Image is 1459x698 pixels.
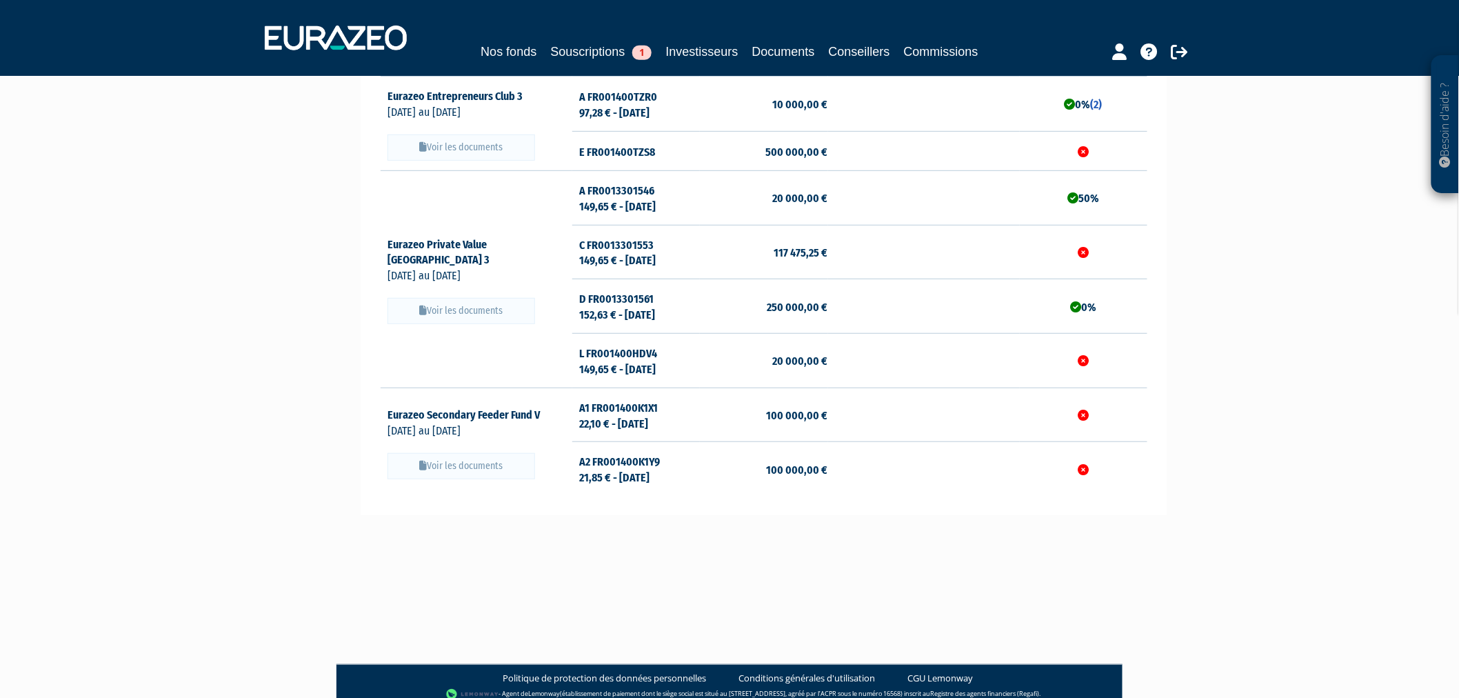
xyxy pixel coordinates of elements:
td: 20 000,00 € [700,170,827,225]
p: Besoin d'aide ? [1438,63,1453,187]
span: 1 [632,46,652,60]
button: Voir les documents [388,134,535,161]
img: 1732889491-logotype_eurazeo_blanc_rvb.png [265,26,407,50]
td: L FR001400HDV4 149,65 € - [DATE] [572,333,700,388]
td: A FR0013301546 149,65 € - [DATE] [572,170,700,225]
a: Souscriptions1 [550,42,652,61]
a: Nos fonds [481,42,536,61]
td: 100 000,00 € [700,442,827,496]
td: 117 475,25 € [700,225,827,279]
td: 500 000,00 € [700,132,827,171]
a: Commissions [904,42,978,61]
a: Eurazeo Secondary Feeder Fund V [388,408,552,421]
td: E FR001400TZS8 [572,132,700,171]
td: C FR0013301553 149,65 € - [DATE] [572,225,700,279]
td: 250 000,00 € [700,279,827,334]
td: A1 FR001400K1X1 22,10 € - [DATE] [572,388,700,442]
td: 100 000,00 € [700,388,827,442]
td: 0% [1020,279,1147,334]
a: CGU Lemonway [908,672,974,685]
a: Conseillers [829,42,890,61]
td: A2 FR001400K1Y9 21,85 € - [DATE] [572,442,700,496]
td: A FR001400TZR0 97,28 € - [DATE] [572,77,700,132]
a: Conditions générales d'utilisation [739,672,876,685]
a: Eurazeo Private Value [GEOGRAPHIC_DATA] 3 [388,238,502,267]
span: [DATE] au [DATE] [388,424,461,437]
a: Politique de protection des données personnelles [503,672,707,685]
span: [DATE] au [DATE] [388,269,461,282]
td: 0% [1020,77,1147,132]
td: 10 000,00 € [700,77,827,132]
button: Voir les documents [388,298,535,324]
a: (2) [1091,98,1103,111]
td: 50% [1020,170,1147,225]
a: Eurazeo Entrepreneurs Club 3 [388,90,535,103]
a: Documents [752,42,815,61]
td: D FR0013301561 152,63 € - [DATE] [572,279,700,334]
button: Voir les documents [388,453,535,479]
a: Investisseurs [665,42,738,61]
td: 20 000,00 € [700,333,827,388]
span: [DATE] au [DATE] [388,106,461,119]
